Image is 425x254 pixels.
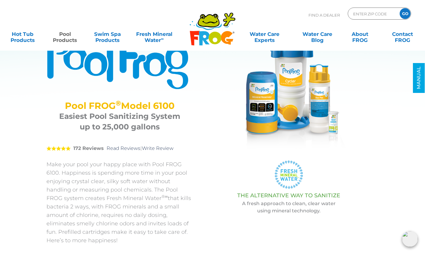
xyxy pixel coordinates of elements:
a: Water CareExperts [238,28,292,40]
input: Zip Code Form [353,9,393,18]
a: Fresh MineralWater∞ [133,28,175,40]
sup: ®∞ [161,194,168,199]
p: Find A Dealer [308,8,340,23]
a: PoolProducts [49,28,81,40]
h3: THE ALTERNATIVE WAY TO SANITIZE [208,192,369,198]
span: 5 [46,146,71,151]
sup: ® [116,99,121,107]
div: | [46,137,193,160]
p: A fresh approach to clean, clear water using mineral technology. [208,200,369,214]
a: Hot TubProducts [6,28,39,40]
p: Make your pool your happy place with Pool FROG 6100. Happiness is spending more time in your pool... [46,160,193,245]
h2: Pool FROG Model 6100 [54,100,185,111]
a: Write Review [142,145,174,151]
input: GO [400,8,411,19]
a: AboutFROG [344,28,376,40]
a: ContactFROG [386,28,419,40]
img: Product Logo [46,30,193,90]
sup: ∞ [161,37,164,41]
h3: Easiest Pool Sanitizing System up to 25,000 gallons [54,111,185,132]
a: Swim SpaProducts [91,28,124,40]
strong: 172 Reviews [73,145,104,151]
a: MANUAL [413,63,425,93]
a: Water CareBlog [301,28,334,40]
a: Read Reviews [107,145,140,151]
img: openIcon [402,231,418,247]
